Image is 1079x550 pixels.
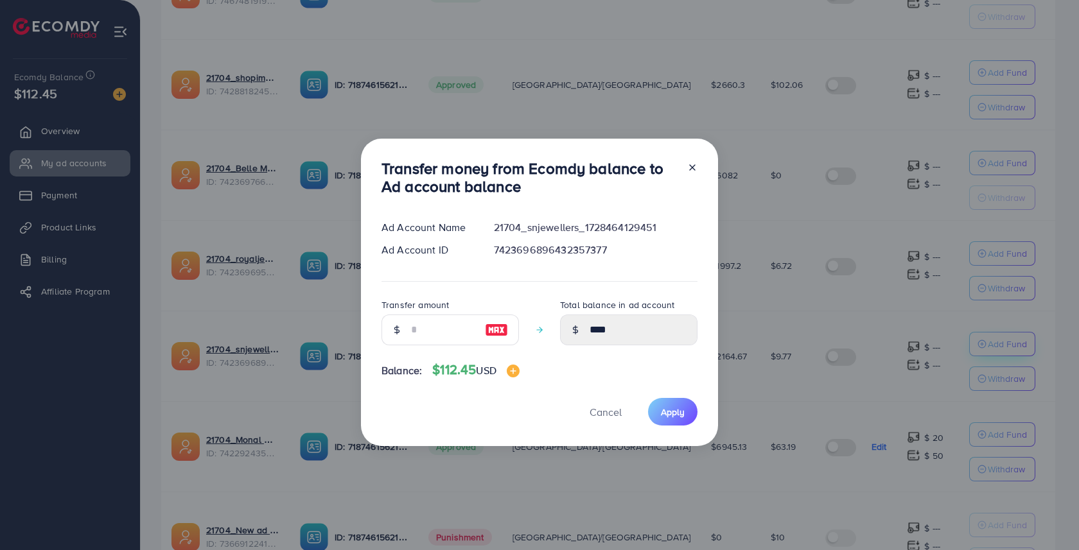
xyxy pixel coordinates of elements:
[382,159,677,196] h3: Transfer money from Ecomdy balance to Ad account balance
[507,365,520,377] img: image
[371,220,484,235] div: Ad Account Name
[382,298,449,311] label: Transfer amount
[1024,492,1069,540] iframe: Chat
[560,298,674,311] label: Total balance in ad account
[574,398,638,425] button: Cancel
[484,220,708,235] div: 21704_snjewellers_1728464129451
[590,405,622,419] span: Cancel
[371,243,484,257] div: Ad Account ID
[382,363,422,378] span: Balance:
[432,362,520,378] h4: $112.45
[484,243,708,257] div: 7423696896432357377
[661,406,685,418] span: Apply
[485,322,508,338] img: image
[648,398,697,425] button: Apply
[476,363,496,377] span: USD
